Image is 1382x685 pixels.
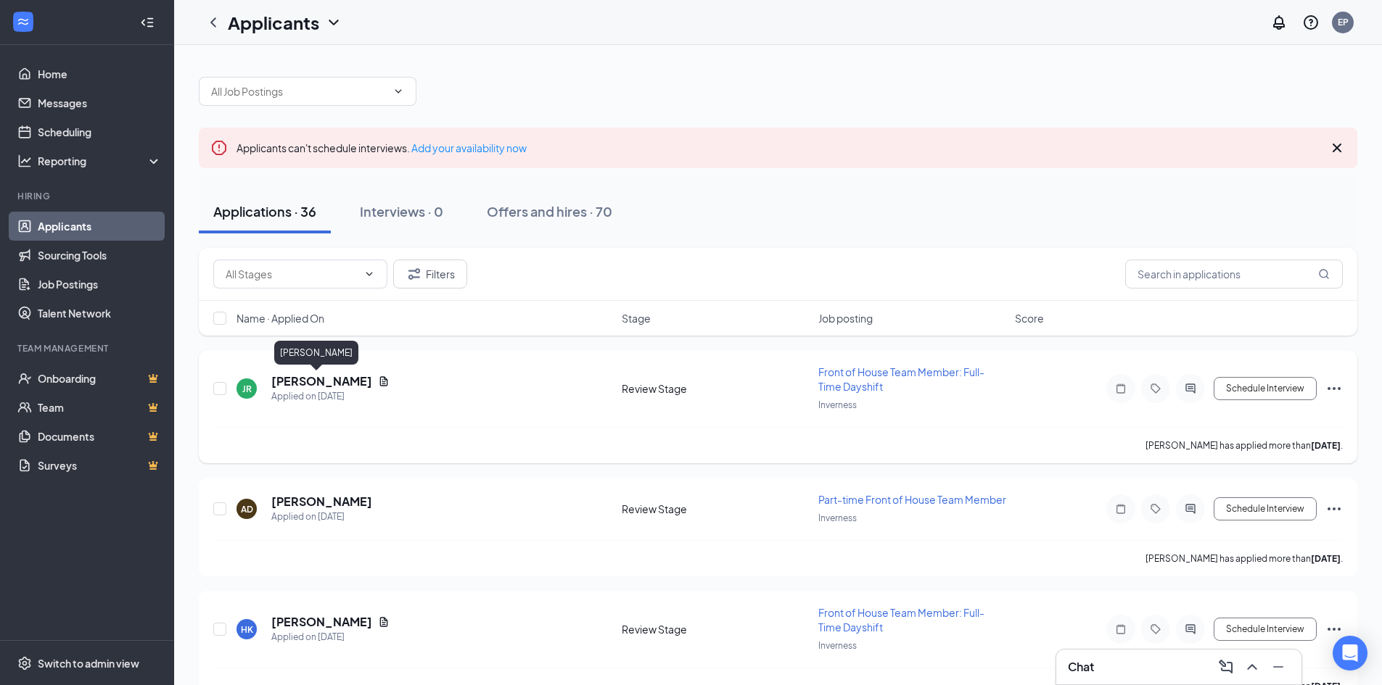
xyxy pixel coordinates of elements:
[393,260,467,288] button: Filter Filters
[241,503,253,515] div: AD
[360,202,443,220] div: Interviews · 0
[1146,439,1343,452] p: [PERSON_NAME] has applied more than .
[236,141,527,154] span: Applicants can't schedule interviews.
[38,393,162,422] a: TeamCrown
[378,616,390,628] svg: Document
[38,117,162,146] a: Scheduling
[1015,311,1044,325] span: Score
[271,494,372,510] h5: [PERSON_NAME]
[1147,623,1164,635] svg: Tag
[487,202,612,220] div: Offers and hires · 70
[1243,658,1261,676] svg: ChevronUp
[1328,139,1346,157] svg: Cross
[38,154,163,168] div: Reporting
[1125,260,1343,288] input: Search in applications
[1112,623,1130,635] svg: Note
[1214,618,1317,641] button: Schedule Interview
[1214,377,1317,400] button: Schedule Interview
[210,139,228,157] svg: Error
[213,202,316,220] div: Applications · 36
[622,311,651,325] span: Stage
[140,15,155,30] svg: Collapse
[1214,655,1238,678] button: ComposeMessage
[1311,440,1341,451] b: [DATE]
[1112,503,1130,515] svg: Note
[818,606,984,634] span: Front of House Team Member: Full-Time Dayshift
[1146,552,1343,565] p: [PERSON_NAME] has applied more than .
[211,83,387,99] input: All Job Postings
[1214,497,1317,520] button: Schedule Interview
[1333,636,1367,671] div: Open Intercom Messenger
[274,341,358,365] div: [PERSON_NAME]
[1338,16,1349,28] div: EP
[818,640,857,651] span: Inverness
[1182,503,1199,515] svg: ActiveChat
[325,14,342,31] svg: ChevronDown
[271,510,372,524] div: Applied on [DATE]
[1241,655,1264,678] button: ChevronUp
[241,623,253,636] div: HK
[406,265,423,283] svg: Filter
[228,10,319,35] h1: Applicants
[622,622,810,636] div: Review Stage
[363,268,375,280] svg: ChevronDown
[1217,658,1235,676] svg: ComposeMessage
[818,512,857,523] span: Inverness
[205,14,222,31] svg: ChevronLeft
[392,86,404,97] svg: ChevronDown
[38,451,162,480] a: SurveysCrown
[17,342,159,354] div: Team Management
[38,241,162,270] a: Sourcing Tools
[818,399,857,410] span: Inverness
[1325,500,1343,518] svg: Ellipses
[818,311,873,325] span: Job posting
[242,383,252,395] div: JR
[622,502,810,516] div: Review Stage
[236,311,324,325] span: Name · Applied On
[271,373,372,389] h5: [PERSON_NAME]
[378,375,390,387] svg: Document
[1270,658,1287,676] svg: Minimize
[271,389,390,404] div: Applied on [DATE]
[1325,380,1343,397] svg: Ellipses
[1112,383,1130,394] svg: Note
[271,614,372,630] h5: [PERSON_NAME]
[17,154,32,168] svg: Analysis
[38,59,162,88] a: Home
[1302,14,1320,31] svg: QuestionInfo
[226,266,358,282] input: All Stages
[271,630,390,644] div: Applied on [DATE]
[622,381,810,396] div: Review Stage
[38,212,162,241] a: Applicants
[1270,14,1288,31] svg: Notifications
[1147,503,1164,515] svg: Tag
[1147,383,1164,394] svg: Tag
[38,270,162,299] a: Job Postings
[1325,620,1343,638] svg: Ellipses
[1068,659,1094,675] h3: Chat
[16,14,30,29] svg: WorkstreamLogo
[38,299,162,328] a: Talent Network
[411,141,527,154] a: Add your availability now
[1311,553,1341,564] b: [DATE]
[1182,383,1199,394] svg: ActiveChat
[818,493,1006,506] span: Part-time Front of House Team Member
[38,656,139,671] div: Switch to admin view
[38,422,162,451] a: DocumentsCrown
[1267,655,1290,678] button: Minimize
[17,190,159,202] div: Hiring
[17,656,32,671] svg: Settings
[38,88,162,117] a: Messages
[38,364,162,393] a: OnboardingCrown
[818,365,984,393] span: Front of House Team Member: Full-Time Dayshift
[1318,268,1330,280] svg: MagnifyingGlass
[1182,623,1199,635] svg: ActiveChat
